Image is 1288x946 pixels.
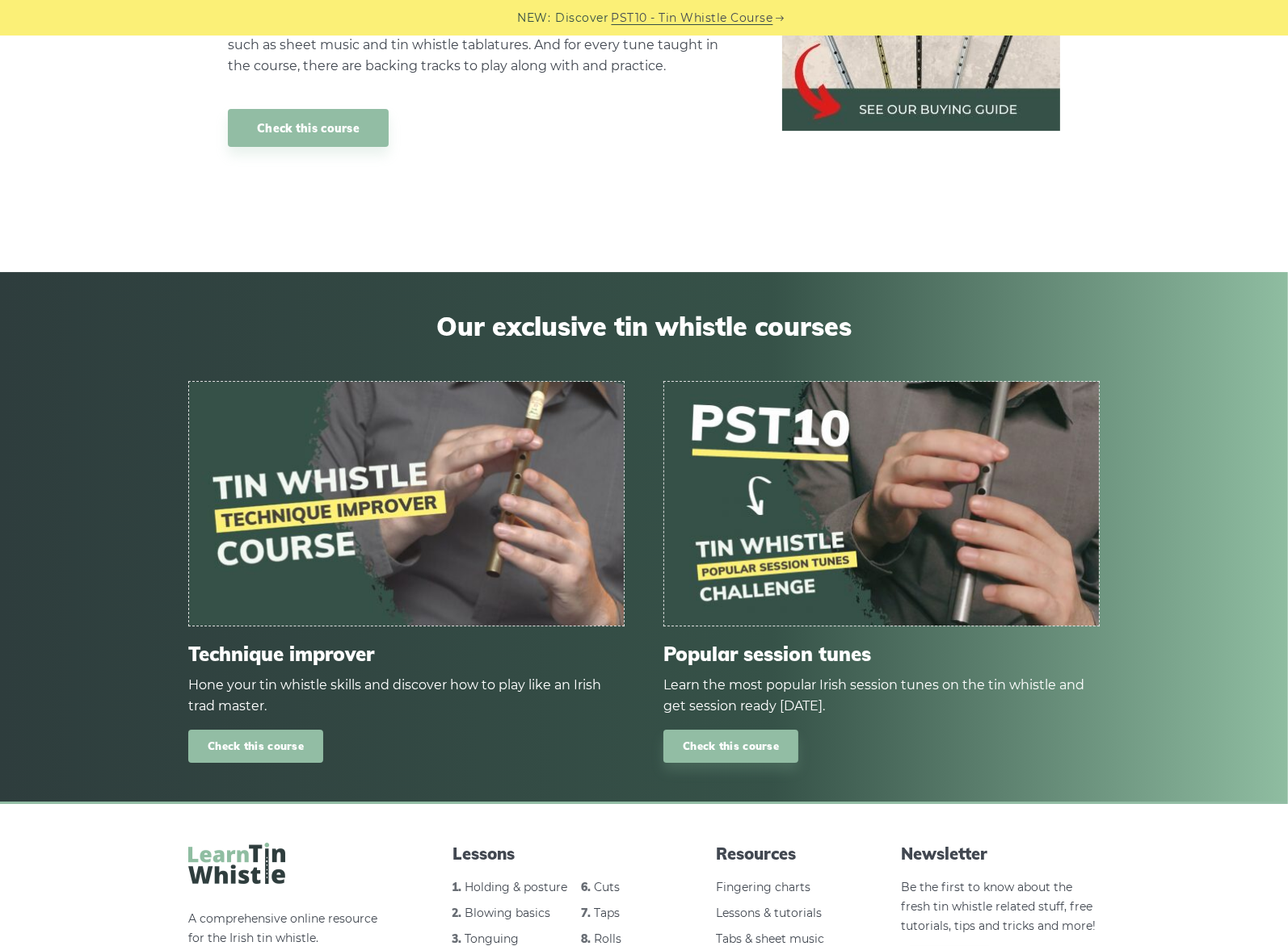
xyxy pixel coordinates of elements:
[188,730,323,763] a: Check this course
[188,311,1100,341] span: Our exclusive tin whistle courses
[716,843,836,865] span: Resources
[556,9,609,27] span: Discover
[465,931,519,946] a: Tonguing
[189,382,624,626] img: tin-whistle-course
[518,9,551,27] span: NEW:
[228,109,389,147] a: Check this course
[716,880,810,894] a: Fingering charts
[663,730,798,763] a: Check this course
[594,880,620,894] a: Cuts
[716,931,824,946] a: Tabs & sheet music
[901,843,1100,865] span: Newsletter
[594,931,621,946] a: Rolls
[188,843,285,884] img: LearnTinWhistle.com
[901,878,1100,936] p: Be the first to know about the fresh tin whistle related stuff, free tutorials, tips and tricks a...
[452,843,651,865] span: Lessons
[465,906,550,920] a: Blowing basics
[188,675,625,717] div: Hone your tin whistle skills and discover how to play like an Irish trad master.
[663,675,1100,717] div: Learn the most popular Irish session tunes on the tin whistle and get session ready [DATE].
[612,9,773,27] a: PST10 - Tin Whistle Course
[228,14,743,77] p: Bonus materials that you can download to your computer are also provided, such as sheet music and...
[188,643,625,666] span: Technique improver
[465,880,567,894] a: Holding & posture
[594,906,620,920] a: Taps
[716,906,822,920] a: Lessons & tutorials
[663,643,1100,666] span: Popular session tunes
